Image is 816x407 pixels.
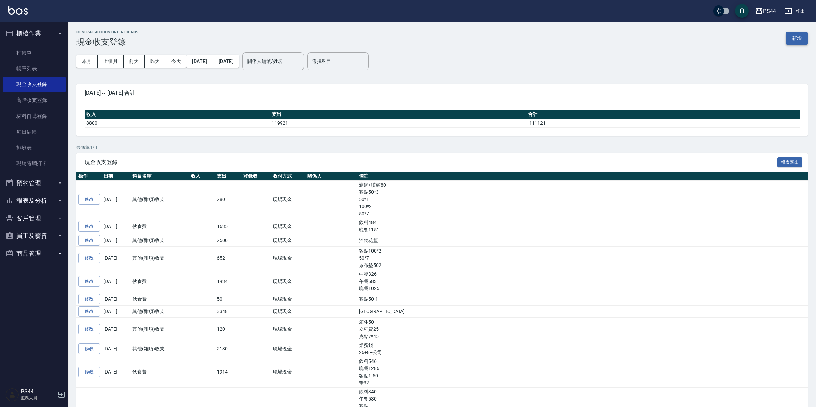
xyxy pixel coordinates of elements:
[102,218,131,234] td: [DATE]
[131,218,189,234] td: 伙食費
[131,234,189,247] td: 其他(雜項)收支
[357,218,808,234] td: 飲料484 晚餐1151
[102,305,131,317] td: [DATE]
[357,270,808,293] td: 中餐326 午餐583 晚餐1025
[357,181,808,218] td: 濾網+噴頭80 客點50*3 50*1 100*2 50*7
[78,294,100,304] a: 修改
[270,110,526,119] th: 支出
[76,37,139,47] h3: 現金收支登錄
[85,119,270,127] td: 8800
[131,181,189,218] td: 其他(雜項)收支
[102,247,131,270] td: [DATE]
[131,247,189,270] td: 其他(雜項)收支
[21,388,56,395] h5: PS44
[78,343,100,354] a: 修改
[357,317,808,341] td: 笨斗50 立可貸25 克點7*45
[357,305,808,317] td: [GEOGRAPHIC_DATA]
[76,55,98,68] button: 本月
[752,4,779,18] button: PS44
[271,341,306,357] td: 現場現金
[3,227,66,245] button: 員工及薪資
[131,357,189,387] td: 伙食費
[215,234,241,247] td: 2500
[3,124,66,140] a: 每日結帳
[777,157,803,168] button: 報表匯出
[215,247,241,270] td: 652
[271,293,306,306] td: 現場現金
[270,119,526,127] td: 119921
[215,305,241,317] td: 3348
[271,181,306,218] td: 現場現金
[78,253,100,263] a: 修改
[215,270,241,293] td: 1934
[306,172,357,181] th: 關係人
[241,172,271,181] th: 登錄者
[782,5,808,17] button: 登出
[271,270,306,293] td: 現場現金
[85,90,800,96] span: [DATE] ~ [DATE] 合計
[85,159,777,166] span: 現金收支登錄
[271,317,306,341] td: 現場現金
[215,218,241,234] td: 1635
[8,6,28,15] img: Logo
[85,110,270,119] th: 收入
[76,30,139,35] h2: GENERAL ACCOUNTING RECORDS
[215,172,241,181] th: 支出
[735,4,749,18] button: save
[78,306,100,317] a: 修改
[215,181,241,218] td: 280
[357,357,808,387] td: 飲料546 晚餐1286 客點1-50 筆32
[3,245,66,262] button: 商品管理
[102,341,131,357] td: [DATE]
[186,55,213,68] button: [DATE]
[131,172,189,181] th: 科目名稱
[271,247,306,270] td: 現場現金
[786,35,808,41] a: 新增
[357,172,808,181] th: 備註
[102,317,131,341] td: [DATE]
[3,209,66,227] button: 客戶管理
[131,341,189,357] td: 其他(雜項)收支
[131,293,189,306] td: 伙食費
[78,221,100,232] a: 修改
[124,55,145,68] button: 前天
[76,144,808,150] p: 共 48 筆, 1 / 1
[102,234,131,247] td: [DATE]
[357,341,808,357] td: 業務錢 26+8+公司
[102,172,131,181] th: 日期
[102,357,131,387] td: [DATE]
[3,61,66,77] a: 帳單列表
[3,45,66,61] a: 打帳單
[213,55,239,68] button: [DATE]
[777,159,803,165] a: 報表匯出
[215,317,241,341] td: 120
[98,55,124,68] button: 上個月
[5,388,19,402] img: Person
[131,317,189,341] td: 其他(雜項)收支
[166,55,187,68] button: 今天
[78,367,100,377] a: 修改
[215,357,241,387] td: 1914
[271,172,306,181] th: 收付方式
[78,235,100,246] a: 修改
[3,192,66,209] button: 報表及分析
[215,293,241,306] td: 50
[357,293,808,306] td: 客點50-1
[3,155,66,171] a: 現場電腦打卡
[189,172,215,181] th: 收入
[3,140,66,155] a: 排班表
[131,270,189,293] td: 伙食費
[78,276,100,287] a: 修改
[3,108,66,124] a: 材料自購登錄
[21,395,56,401] p: 服務人員
[357,234,808,247] td: 治喪花籃
[763,7,776,15] div: PS44
[3,92,66,108] a: 高階收支登錄
[526,110,800,119] th: 合計
[78,324,100,335] a: 修改
[271,357,306,387] td: 現場現金
[131,305,189,317] td: 其他(雜項)收支
[271,218,306,234] td: 現場現金
[786,32,808,45] button: 新增
[78,194,100,205] a: 修改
